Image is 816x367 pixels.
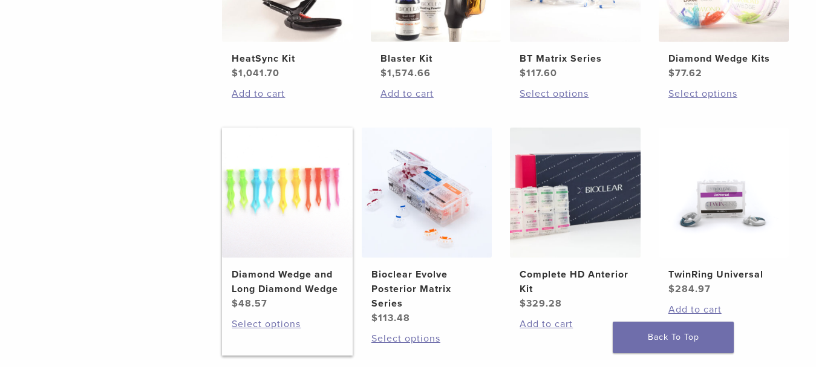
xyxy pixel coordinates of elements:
[380,67,387,79] span: $
[520,297,562,310] bdi: 329.28
[232,67,279,79] bdi: 1,041.70
[668,283,675,295] span: $
[380,51,491,66] h2: Blaster Kit
[371,267,482,311] h2: Bioclear Evolve Posterior Matrix Series
[520,86,630,101] a: Select options for “BT Matrix Series”
[362,128,492,258] img: Bioclear Evolve Posterior Matrix Series
[371,331,482,346] a: Select options for “Bioclear Evolve Posterior Matrix Series”
[362,128,492,325] a: Bioclear Evolve Posterior Matrix SeriesBioclear Evolve Posterior Matrix Series $113.48
[510,128,640,311] a: Complete HD Anterior KitComplete HD Anterior Kit $329.28
[520,67,557,79] bdi: 117.60
[232,67,238,79] span: $
[520,317,630,331] a: Add to cart: “Complete HD Anterior Kit”
[520,297,526,310] span: $
[510,128,640,258] img: Complete HD Anterior Kit
[232,267,342,296] h2: Diamond Wedge and Long Diamond Wedge
[659,128,789,258] img: TwinRing Universal
[222,128,352,311] a: Diamond Wedge and Long Diamond WedgeDiamond Wedge and Long Diamond Wedge $48.57
[613,322,734,353] a: Back To Top
[668,302,779,317] a: Add to cart: “TwinRing Universal”
[668,51,779,66] h2: Diamond Wedge Kits
[232,86,342,101] a: Add to cart: “HeatSync Kit”
[668,283,711,295] bdi: 284.97
[668,67,675,79] span: $
[380,67,431,79] bdi: 1,574.66
[520,67,526,79] span: $
[232,297,238,310] span: $
[232,297,267,310] bdi: 48.57
[232,317,342,331] a: Select options for “Diamond Wedge and Long Diamond Wedge”
[520,51,630,66] h2: BT Matrix Series
[668,86,779,101] a: Select options for “Diamond Wedge Kits”
[659,128,789,296] a: TwinRing UniversalTwinRing Universal $284.97
[668,267,779,282] h2: TwinRing Universal
[222,128,352,258] img: Diamond Wedge and Long Diamond Wedge
[380,86,491,101] a: Add to cart: “Blaster Kit”
[371,312,378,324] span: $
[232,51,342,66] h2: HeatSync Kit
[520,267,630,296] h2: Complete HD Anterior Kit
[371,312,410,324] bdi: 113.48
[668,67,702,79] bdi: 77.62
